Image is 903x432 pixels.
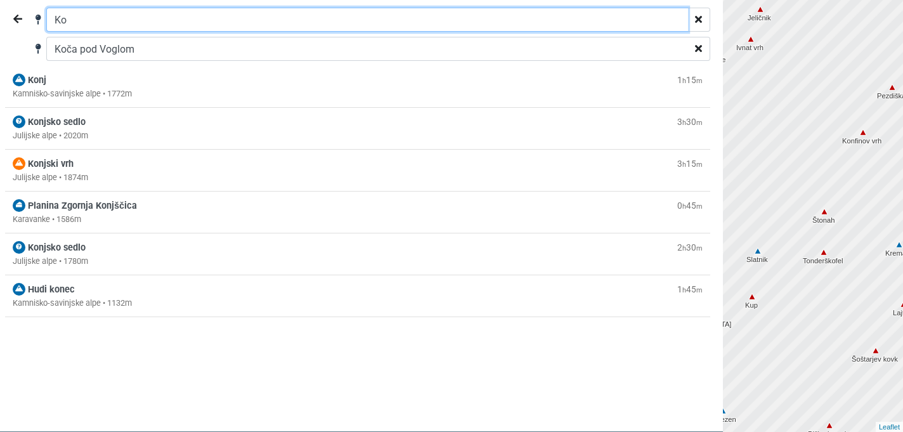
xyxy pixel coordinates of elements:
[677,200,703,211] span: 0 45
[682,119,686,127] small: h
[46,37,688,61] input: Cilj
[28,242,86,253] span: Konjsko sedlo
[28,117,86,128] span: Konjsko sedlo
[28,75,46,86] span: Konj
[13,171,703,183] div: Julijske alpe • 1874m
[677,159,703,169] span: 3 15
[682,77,686,85] small: h
[46,8,688,32] input: Izhodišče
[28,284,75,295] span: Hudi konec
[13,129,703,141] div: Julijske alpe • 2020m
[28,200,137,211] span: Planina Zgornja Konjščica
[677,284,703,294] span: 1 45
[696,286,703,294] small: m
[879,423,900,431] a: Leaflet
[13,88,703,100] div: Kamniško-savinjske alpe • 1772m
[696,244,703,252] small: m
[696,202,703,211] small: m
[5,8,30,32] button: Nazaj
[13,213,703,225] div: Karavanke • 1586m
[696,119,703,127] small: m
[696,160,703,169] small: m
[677,242,703,252] span: 2 30
[682,160,686,169] small: h
[677,117,703,127] span: 3 30
[677,75,703,85] span: 1 15
[28,159,74,169] span: Konjski vrh
[13,297,703,309] div: Kamniško-savinjske alpe • 1132m
[682,286,686,294] small: h
[682,244,686,252] small: h
[13,255,703,267] div: Julijske alpe • 1780m
[682,202,686,211] small: h
[696,77,703,85] small: m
